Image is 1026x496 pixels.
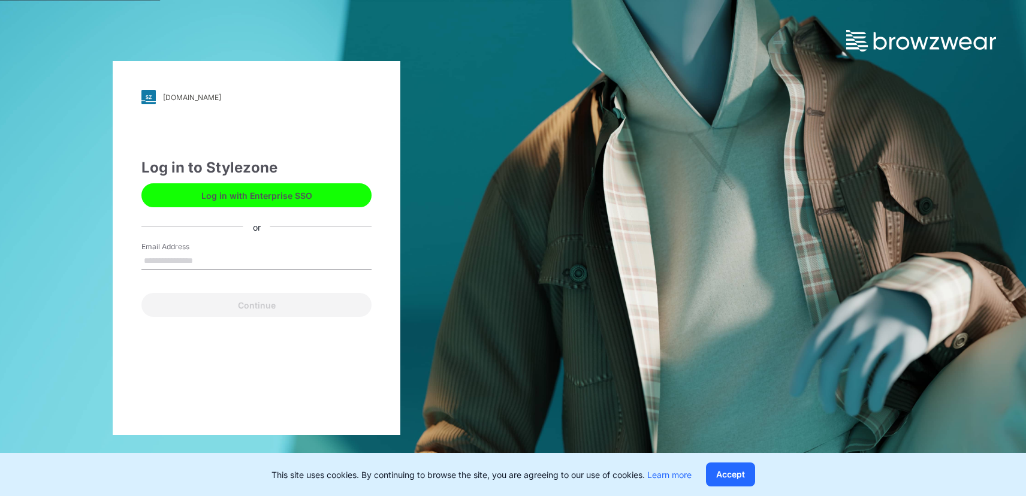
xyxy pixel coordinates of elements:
div: [DOMAIN_NAME] [163,93,221,102]
a: Learn more [647,470,692,480]
div: or [243,220,270,233]
img: browzwear-logo.73288ffb.svg [846,30,996,52]
button: Log in with Enterprise SSO [141,183,372,207]
button: Accept [706,462,755,486]
p: This site uses cookies. By continuing to browse the site, you are agreeing to our use of cookies. [271,468,692,481]
a: [DOMAIN_NAME] [141,90,372,104]
img: svg+xml;base64,PHN2ZyB3aWR0aD0iMjgiIGhlaWdodD0iMjgiIHZpZXdCb3g9IjAgMCAyOCAyOCIgZmlsbD0ibm9uZSIgeG... [141,90,156,104]
label: Email Address [141,241,225,252]
div: Log in to Stylezone [141,157,372,179]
